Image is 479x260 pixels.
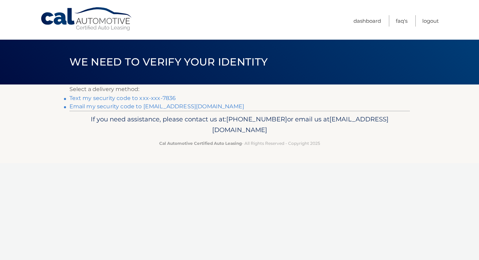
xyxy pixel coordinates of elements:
a: FAQ's [396,15,407,27]
a: Text my security code to xxx-xxx-7836 [69,95,176,101]
a: Email my security code to [EMAIL_ADDRESS][DOMAIN_NAME] [69,103,244,110]
a: Dashboard [353,15,381,27]
span: We need to verify your identity [69,56,268,68]
p: Select a delivery method: [69,84,410,94]
a: Logout [422,15,439,27]
p: - All Rights Reserved - Copyright 2025 [74,140,405,147]
strong: Cal Automotive Certified Auto Leasing [159,141,242,146]
p: If you need assistance, please contact us at: or email us at [74,114,405,136]
span: [PHONE_NUMBER] [226,115,287,123]
a: Cal Automotive [40,7,133,31]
